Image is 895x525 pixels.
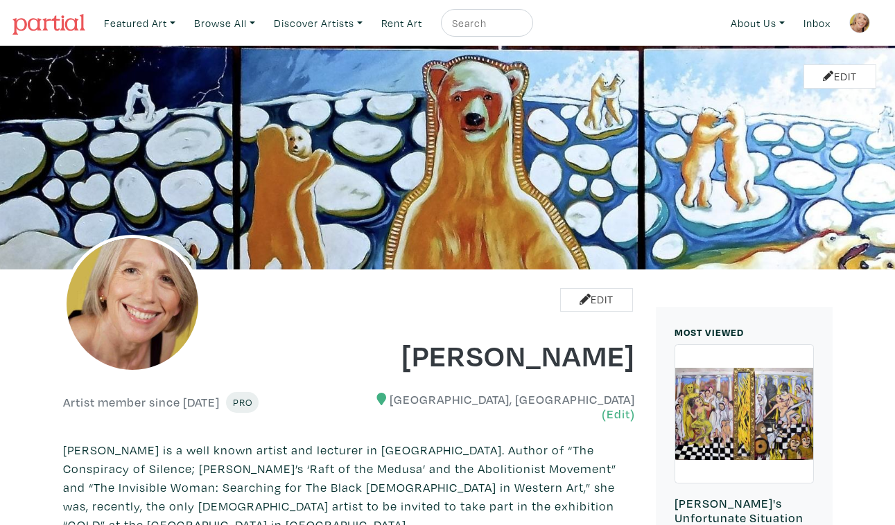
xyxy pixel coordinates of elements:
[63,235,202,373] img: phpThumb.php
[560,288,633,312] a: Edit
[675,326,744,339] small: MOST VIEWED
[724,9,791,37] a: About Us
[63,395,220,410] h6: Artist member since [DATE]
[803,64,876,89] a: Edit
[232,395,252,409] span: Pro
[602,407,635,421] a: (Edit)
[98,9,182,37] a: Featured Art
[375,9,428,37] a: Rent Art
[797,9,837,37] a: Inbox
[359,336,635,373] h1: [PERSON_NAME]
[849,12,870,33] img: phpThumb.php
[188,9,261,37] a: Browse All
[268,9,369,37] a: Discover Artists
[359,392,635,422] h6: [GEOGRAPHIC_DATA], [GEOGRAPHIC_DATA]
[451,15,520,32] input: Search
